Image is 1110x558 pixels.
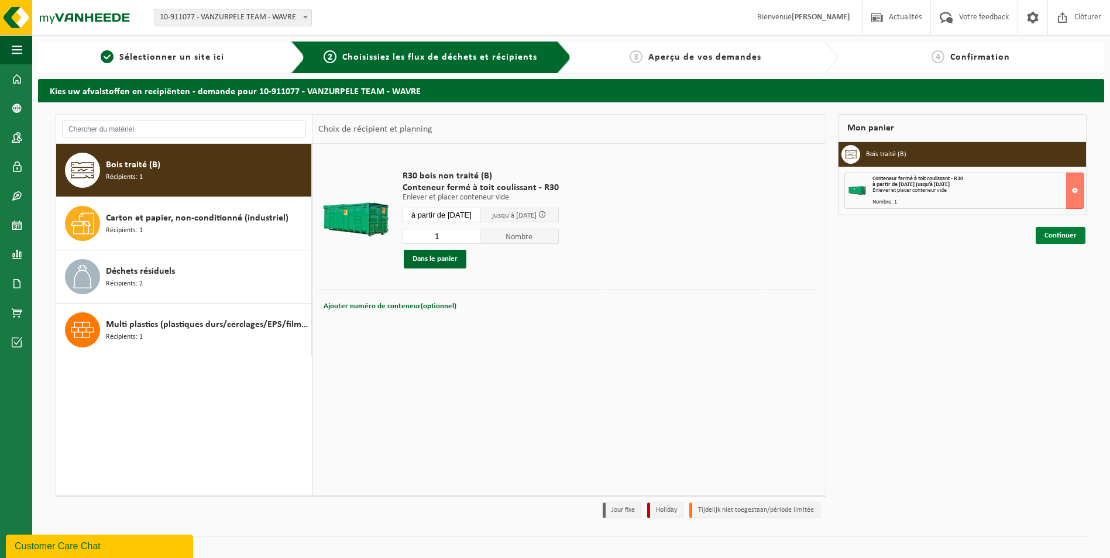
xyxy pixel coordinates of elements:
[312,115,438,144] div: Choix de récipient et planning
[6,532,195,558] iframe: chat widget
[403,208,481,222] input: Sélectionnez date
[603,502,641,518] li: Jour fixe
[403,194,559,202] p: Enlever et placer conteneur vide
[324,302,456,310] span: Ajouter numéro de conteneur(optionnel)
[872,175,963,182] span: Conteneur fermé à toit coulissant - R30
[106,278,143,290] span: Récipients: 2
[404,250,466,268] button: Dans le panier
[155,9,311,26] span: 10-911077 - VANZURPELE TEAM - WAVRE
[56,250,312,304] button: Déchets résiduels Récipients: 2
[342,53,537,62] span: Choisissiez les flux de déchets et récipients
[932,50,944,63] span: 4
[792,13,850,22] strong: [PERSON_NAME]
[324,50,336,63] span: 2
[872,181,950,188] strong: à partir de [DATE] jusqu'à [DATE]
[866,145,906,164] h3: Bois traité (B)
[106,225,143,236] span: Récipients: 1
[101,50,114,63] span: 1
[44,50,281,64] a: 1Sélectionner un site ici
[56,197,312,250] button: Carton et papier, non-conditionné (industriel) Récipients: 1
[106,264,175,278] span: Déchets résiduels
[647,502,683,518] li: Holiday
[154,9,312,26] span: 10-911077 - VANZURPELE TEAM - WAVRE
[106,158,160,172] span: Bois traité (B)
[872,188,1084,194] div: Enlever et placer conteneur vide
[62,120,306,138] input: Chercher du matériel
[492,212,537,219] span: jusqu'à [DATE]
[838,114,1087,142] div: Mon panier
[56,144,312,197] button: Bois traité (B) Récipients: 1
[630,50,642,63] span: 3
[403,182,559,194] span: Conteneur fermé à toit coulissant - R30
[119,53,224,62] span: Sélectionner un site ici
[1036,227,1085,244] a: Continuer
[322,298,458,315] button: Ajouter numéro de conteneur(optionnel)
[106,211,288,225] span: Carton et papier, non-conditionné (industriel)
[106,332,143,343] span: Récipients: 1
[648,53,761,62] span: Aperçu de vos demandes
[480,229,559,244] span: Nombre
[872,199,1084,205] div: Nombre: 1
[56,304,312,356] button: Multi plastics (plastiques durs/cerclages/EPS/film naturel/film mélange/PMC) Récipients: 1
[403,170,559,182] span: R30 bois non traité (B)
[106,318,308,332] span: Multi plastics (plastiques durs/cerclages/EPS/film naturel/film mélange/PMC)
[950,53,1010,62] span: Confirmation
[689,502,820,518] li: Tijdelijk niet toegestaan/période limitée
[106,172,143,183] span: Récipients: 1
[38,79,1104,102] h2: Kies uw afvalstoffen en recipiënten - demande pour 10-911077 - VANZURPELE TEAM - WAVRE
